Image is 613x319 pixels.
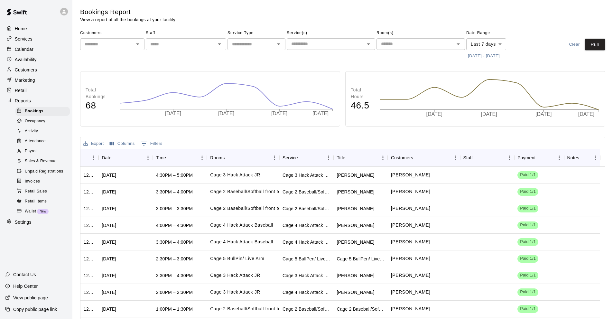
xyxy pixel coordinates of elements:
[84,222,95,229] div: 1284157
[25,208,36,215] span: Wallet
[84,306,95,312] div: 1275963
[25,138,46,145] span: Attendance
[5,217,67,227] a: Settings
[376,28,465,38] span: Room(s)
[15,87,27,94] p: Retail
[13,306,57,313] p: Copy public page link
[517,189,538,195] span: Paid 1/1
[84,256,95,262] div: 1276323
[15,157,70,166] div: Sales & Revenue
[25,118,45,125] span: Occupancy
[5,96,67,106] a: Reports
[25,178,40,185] span: Invoices
[15,98,31,104] p: Reports
[102,222,116,229] div: Mon, Aug 11, 2025
[25,148,37,155] span: Payroll
[564,149,600,167] div: Notes
[86,87,113,100] p: Total Bookings
[388,149,460,167] div: Customers
[333,149,388,167] div: Title
[463,149,473,167] div: Staff
[15,156,72,166] a: Sales & Revenue
[324,153,333,163] button: Menu
[15,137,70,146] div: Attendance
[517,172,538,178] span: Paid 1/1
[153,149,207,167] div: Time
[5,24,67,33] a: Home
[15,219,32,225] p: Settings
[102,306,116,312] div: Sat, Aug 09, 2025
[210,188,337,195] p: Cage 2 Baseball/Softball front toss, tee work , No Machine
[80,8,175,16] h5: Bookings Report
[15,207,70,216] div: WalletNew
[481,112,497,117] tspan: [DATE]
[102,289,116,296] div: Sat, Aug 09, 2025
[25,158,57,164] span: Sales & Revenue
[82,139,106,149] button: Export
[5,65,67,75] div: Customers
[210,172,260,178] p: Cage 3 Hack Attack JR
[156,256,193,262] div: 2:30PM – 3:00PM
[554,153,564,163] button: Menu
[517,272,538,278] span: Paid 1/1
[5,75,67,85] a: Marketing
[337,289,374,296] div: Gavin Housley
[5,34,67,44] div: Services
[460,149,515,167] div: Staff
[15,187,70,196] div: Retail Sales
[283,189,330,195] div: Cage 2 Baseball/Softball front toss, tee work ,etc
[283,289,330,296] div: Cage 4 Hack Attack Baseball
[279,149,334,167] div: Service
[156,272,193,279] div: 3:30PM – 4:30PM
[391,289,430,296] p: Gavin Housley
[15,206,72,216] a: WalletNew
[378,153,388,163] button: Menu
[102,172,116,178] div: Mon, Aug 11, 2025
[271,111,287,117] tspan: [DATE]
[5,44,67,54] div: Calendar
[283,205,330,212] div: Cage 2 Baseball/Softball front toss, tee work ,etc
[89,153,98,163] button: Menu
[391,255,430,262] p: Allison Vivias
[84,289,95,296] div: 1276178
[80,149,98,167] div: ID
[5,55,67,64] a: Availability
[84,153,93,162] button: Sort
[283,172,330,178] div: Cage 3 Hack Attack JR Baseball
[111,153,120,162] button: Sort
[156,189,193,195] div: 3:30PM – 4:00PM
[567,149,579,167] div: Notes
[466,28,523,38] span: Date Range
[337,222,374,229] div: Alec Baray
[86,100,113,111] h4: 68
[535,153,544,162] button: Sort
[210,222,273,229] p: Cage 4 Hack Attack Baseball
[84,272,95,279] div: 1276306
[15,107,70,116] div: Bookings
[391,188,430,195] p: Ethan thompson
[391,172,430,178] p: Zachary Stevens
[15,46,33,52] p: Calendar
[15,106,72,116] a: Bookings
[15,67,37,73] p: Customers
[337,149,345,167] div: Title
[466,51,501,61] button: [DATE] - [DATE]
[517,289,538,295] span: Paid 1/1
[287,28,375,38] span: Service(s)
[102,149,111,167] div: Date
[283,256,330,262] div: Cage 5 BullPen/ Live Arm
[98,149,153,167] div: Date
[351,100,373,111] h4: 46.5
[5,86,67,95] a: Retail
[156,205,193,212] div: 3:00PM – 3:30PM
[391,149,413,167] div: Customers
[84,172,95,178] div: 1285485
[102,205,116,212] div: Mon, Aug 11, 2025
[143,153,153,163] button: Menu
[391,272,430,279] p: Jake Mortensen
[450,153,460,163] button: Menu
